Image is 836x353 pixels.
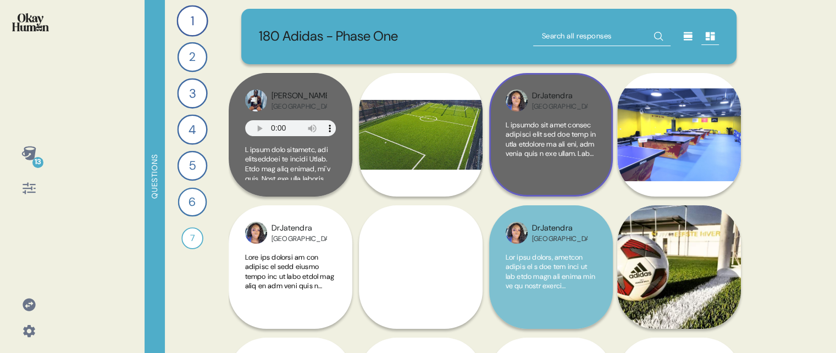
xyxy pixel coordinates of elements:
[181,227,203,249] div: 7
[272,222,327,234] div: DrJatendra
[272,102,327,111] div: [GEOGRAPHIC_DATA]
[177,114,207,144] div: 4
[506,89,528,111] img: profilepic_8649432308470480.jpg
[272,234,327,243] div: [GEOGRAPHIC_DATA]
[177,42,207,72] div: 2
[245,89,267,111] img: profilepic_9014590598580420.jpg
[272,90,327,102] div: [PERSON_NAME]
[176,5,208,36] div: 1
[506,222,528,244] img: profilepic_8649432308470480.jpg
[533,26,671,46] input: Search all responses
[259,26,398,47] p: 180 Adidas - Phase One
[178,188,207,217] div: 6
[532,222,588,234] div: DrJatendra
[532,234,588,243] div: [GEOGRAPHIC_DATA]
[177,78,207,108] div: 3
[245,222,267,244] img: profilepic_8649432308470480.jpg
[532,102,588,111] div: [GEOGRAPHIC_DATA]
[177,151,207,181] div: 5
[32,157,43,168] div: 13
[12,13,49,31] img: okayhuman.3b1b6348.png
[532,90,588,102] div: DrJatendra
